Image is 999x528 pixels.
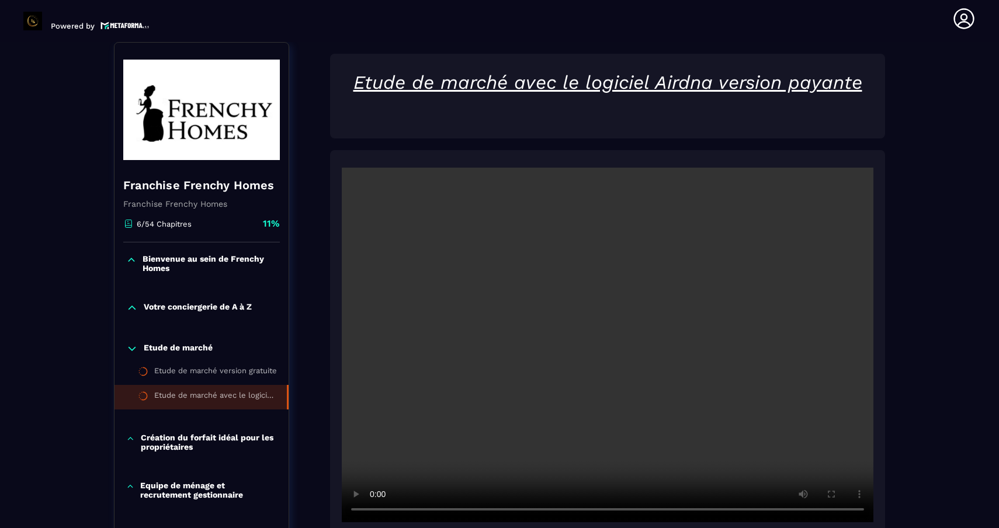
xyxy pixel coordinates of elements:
[144,302,252,314] p: Votre conciergerie de A à Z
[144,343,213,355] p: Etude de marché
[123,51,280,168] img: banner
[141,433,277,451] p: Création du forfait idéal pour les propriétaires
[143,254,277,273] p: Bienvenue au sein de Frenchy Homes
[154,366,277,379] div: Etude de marché version gratuite
[23,12,42,30] img: logo-branding
[123,199,280,209] p: Franchise Frenchy Homes
[137,220,192,228] p: 6/54 Chapitres
[51,22,95,30] p: Powered by
[154,391,275,404] div: Etude de marché avec le logiciel Airdna version payante
[263,217,280,230] p: 11%
[353,71,862,93] u: Etude de marché avec le logiciel Airdna version payante
[123,177,280,193] h4: Franchise Frenchy Homes
[140,481,277,499] p: Equipe de ménage et recrutement gestionnaire
[100,20,150,30] img: logo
